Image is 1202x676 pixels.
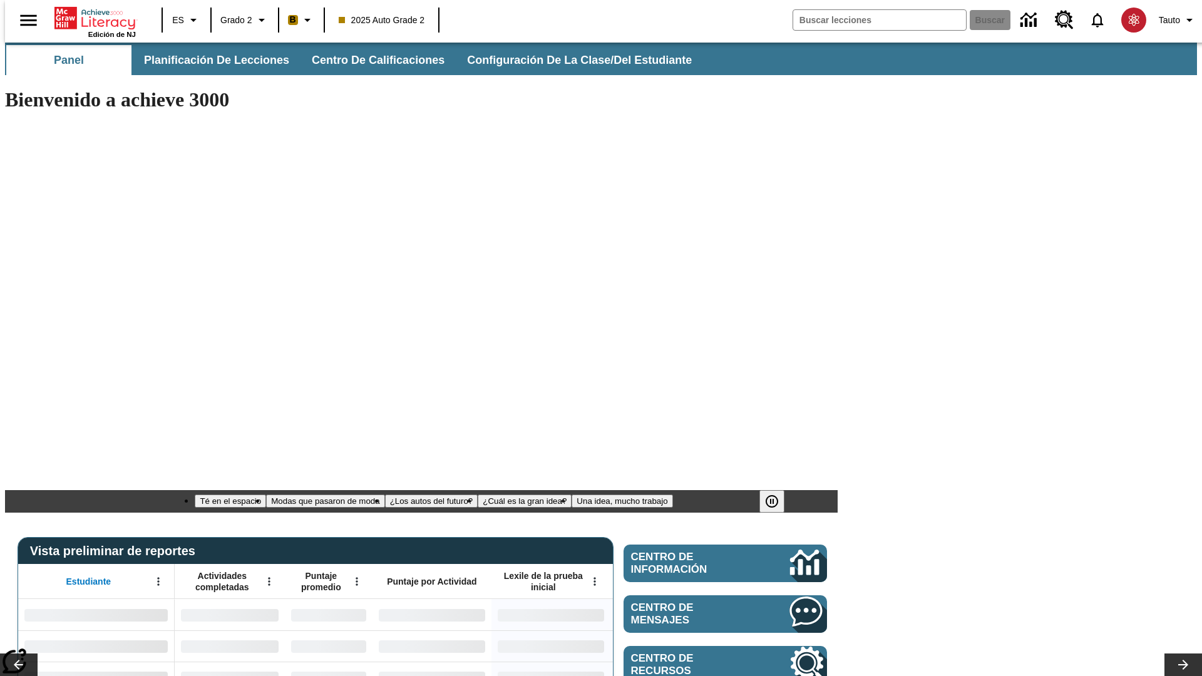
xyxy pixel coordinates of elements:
[181,570,264,593] span: Actividades completadas
[1047,3,1081,37] a: Centro de recursos, Se abrirá en una pestaña nueva.
[149,572,168,591] button: Abrir menú
[347,572,366,591] button: Abrir menú
[66,576,111,587] span: Estudiante
[572,494,672,508] button: Diapositiva 5 Una idea, mucho trabajo
[30,544,202,558] span: Vista preliminar de reportes
[1159,14,1180,27] span: Tauto
[283,9,320,31] button: Boost El color de la clase es anaranjado claro. Cambiar el color de la clase.
[498,570,589,593] span: Lexile de la prueba inicial
[457,45,702,75] button: Configuración de la clase/del estudiante
[134,45,299,75] button: Planificación de lecciones
[291,570,351,593] span: Puntaje promedio
[585,572,604,591] button: Abrir menú
[54,6,136,31] a: Portada
[1013,3,1047,38] a: Centro de información
[175,630,285,662] div: Sin datos,
[215,9,274,31] button: Grado: Grado 2, Elige un grado
[290,12,296,28] span: B
[631,551,748,576] span: Centro de información
[385,494,478,508] button: Diapositiva 3 ¿Los autos del futuro?
[285,599,372,630] div: Sin datos,
[1081,4,1114,36] a: Notificaciones
[1121,8,1146,33] img: avatar image
[10,2,47,39] button: Abrir el menú lateral
[1114,4,1154,36] button: Escoja un nuevo avatar
[5,88,838,111] h1: Bienvenido a achieve 3000
[5,45,703,75] div: Subbarra de navegación
[175,599,285,630] div: Sin datos,
[1164,653,1202,676] button: Carrusel de lecciones, seguir
[195,494,266,508] button: Diapositiva 1 Té en el espacio
[260,572,279,591] button: Abrir menú
[167,9,207,31] button: Lenguaje: ES, Selecciona un idioma
[54,53,84,68] span: Panel
[302,45,455,75] button: Centro de calificaciones
[759,490,784,513] button: Pausar
[285,630,372,662] div: Sin datos,
[467,53,692,68] span: Configuración de la clase/del estudiante
[172,14,184,27] span: ES
[144,53,289,68] span: Planificación de lecciones
[266,494,384,508] button: Diapositiva 2 Modas que pasaron de moda
[339,14,425,27] span: 2025 Auto Grade 2
[54,4,136,38] div: Portada
[1154,9,1202,31] button: Perfil/Configuración
[759,490,797,513] div: Pausar
[5,43,1197,75] div: Subbarra de navegación
[624,595,827,633] a: Centro de mensajes
[631,602,753,627] span: Centro de mensajes
[387,576,476,587] span: Puntaje por Actividad
[312,53,444,68] span: Centro de calificaciones
[88,31,136,38] span: Edición de NJ
[793,10,966,30] input: Buscar campo
[6,45,131,75] button: Panel
[624,545,827,582] a: Centro de información
[478,494,572,508] button: Diapositiva 4 ¿Cuál es la gran idea?
[220,14,252,27] span: Grado 2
